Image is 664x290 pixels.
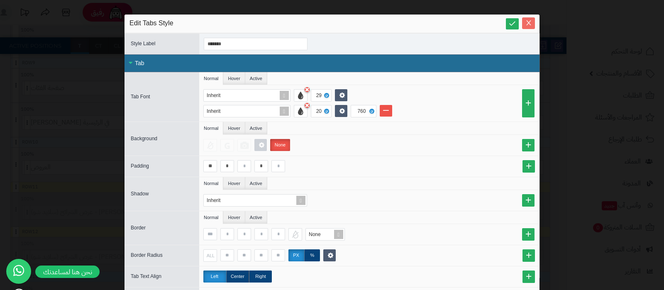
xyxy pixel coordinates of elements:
[207,90,229,101] div: Inherit
[199,72,223,85] li: Normal
[207,195,229,206] div: Inherit
[316,90,325,101] div: 29
[131,94,150,100] span: Tab Font
[131,225,146,231] span: Border
[245,72,267,85] li: Active
[131,41,155,46] span: Style Label
[131,136,157,141] span: Background
[245,177,267,190] li: Active
[203,271,226,283] label: Left
[223,177,245,190] li: Hover
[199,211,223,224] li: Normal
[249,271,272,283] label: Right
[124,54,539,72] div: Tab
[223,72,245,85] li: Hover
[131,252,163,258] span: Border Radius
[131,191,149,197] span: Shadow
[522,17,535,29] button: Close
[245,211,267,224] li: Active
[270,139,290,151] label: None
[245,122,267,134] li: Active
[199,122,223,134] li: Normal
[199,177,223,190] li: Normal
[309,232,321,237] span: None
[223,122,245,134] li: Hover
[131,163,149,169] span: Padding
[288,249,304,261] label: px
[129,19,173,29] span: Edit Tabs Style
[304,249,320,261] label: %
[203,250,215,261] div: ALL
[131,273,161,279] span: Tab Text Align
[316,105,325,117] div: 20
[354,105,372,117] div: 760
[226,271,249,283] label: Center
[223,211,245,224] li: Hover
[207,105,229,117] div: Inherit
